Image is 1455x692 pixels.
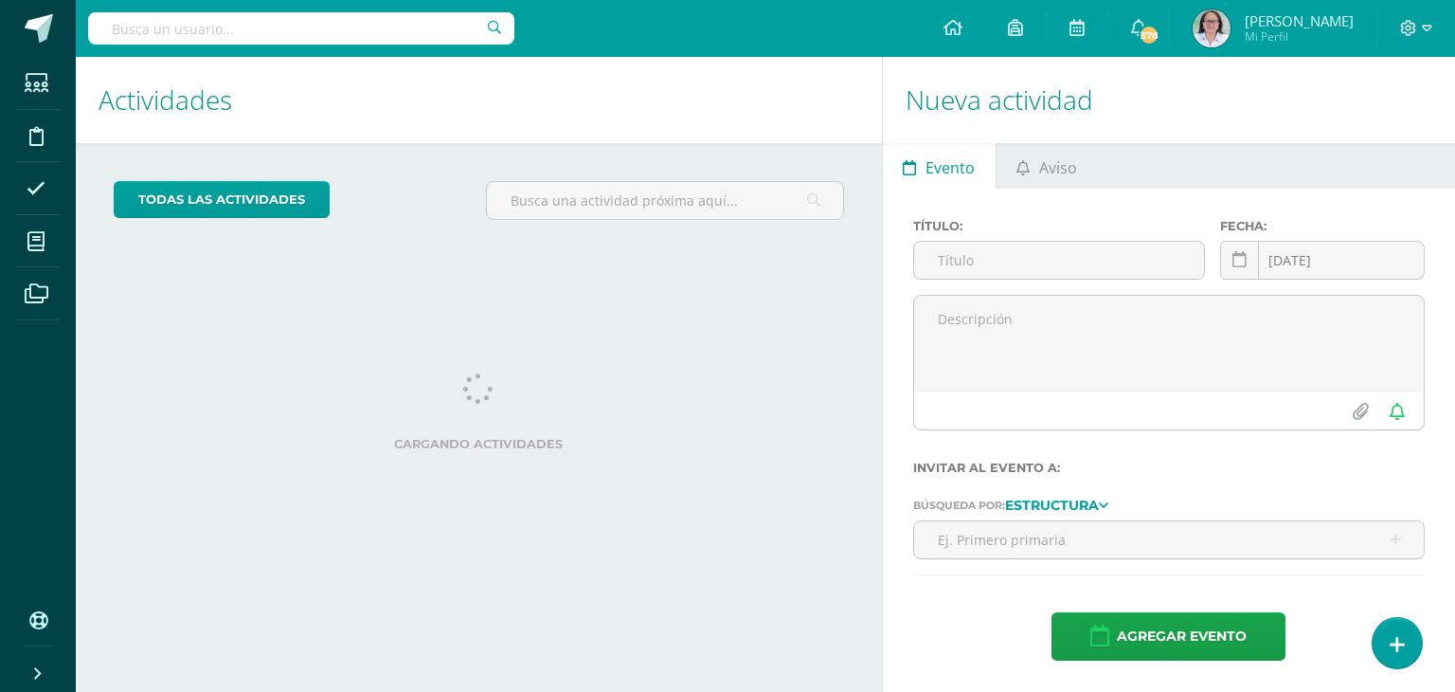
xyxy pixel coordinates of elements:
label: Fecha: [1220,219,1425,233]
label: Título: [913,219,1206,233]
h1: Nueva actividad [906,57,1432,143]
span: Mi Perfil [1245,28,1354,45]
span: Agregar evento [1117,613,1247,660]
strong: Estructura [1005,497,1099,514]
span: Búsqueda por: [913,499,1005,512]
input: Busca un usuario... [88,12,514,45]
span: 378 [1139,25,1159,46]
a: Aviso [997,143,1098,189]
span: Evento [925,145,975,191]
label: Invitar al evento a: [913,461,1425,475]
a: Evento [883,143,996,189]
img: 1b71441f154de9568f5d3c47db87a4fb.png [1193,9,1230,47]
h1: Actividades [99,57,859,143]
input: Busca una actividad próxima aquí... [487,182,842,219]
label: Cargando actividades [114,437,844,451]
input: Ej. Primero primaria [914,521,1424,558]
span: Aviso [1039,145,1077,191]
a: Estructura [1005,498,1108,511]
a: todas las Actividades [114,181,330,218]
input: Fecha de entrega [1221,242,1424,279]
span: [PERSON_NAME] [1245,11,1354,30]
button: Agregar evento [1051,612,1285,661]
input: Título [914,242,1205,279]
